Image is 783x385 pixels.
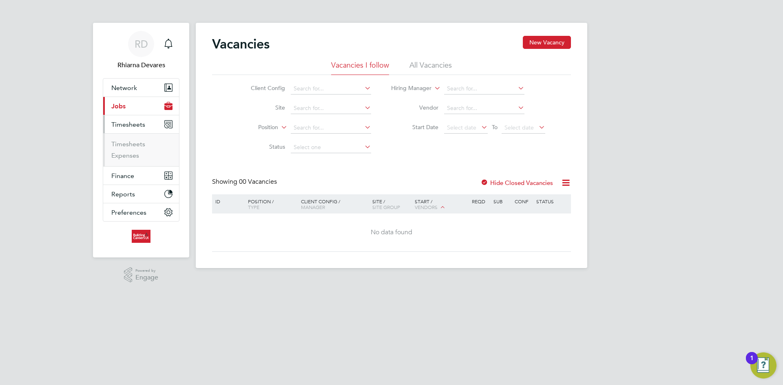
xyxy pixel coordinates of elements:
label: Hide Closed Vacancies [480,179,553,187]
button: Finance [103,167,179,185]
img: buildingcareersuk-logo-retina.png [132,230,150,243]
button: Timesheets [103,115,179,133]
button: Reports [103,185,179,203]
span: Jobs [111,102,126,110]
h2: Vacancies [212,36,270,52]
input: Search for... [291,122,371,134]
div: Reqd [470,194,491,208]
input: Select one [291,142,371,153]
span: Select date [504,124,534,131]
span: Select date [447,124,476,131]
div: Status [534,194,570,208]
span: Finance [111,172,134,180]
label: Status [238,143,285,150]
span: To [489,122,500,132]
span: Rhiarna Devares [103,60,179,70]
span: Type [248,204,259,210]
a: Go to home page [103,230,179,243]
li: All Vacancies [409,60,452,75]
a: Powered byEngage [124,267,159,283]
span: RD [135,39,148,49]
a: Expenses [111,152,139,159]
input: Search for... [444,103,524,114]
nav: Main navigation [93,23,189,257]
button: Jobs [103,97,179,115]
div: 1 [750,358,754,369]
input: Search for... [291,103,371,114]
li: Vacancies I follow [331,60,389,75]
span: Manager [301,204,325,210]
div: Sub [491,194,513,208]
button: Open Resource Center, 1 new notification [750,352,776,378]
button: New Vacancy [523,36,571,49]
div: Showing [212,178,279,186]
div: Timesheets [103,133,179,166]
label: Client Config [238,84,285,92]
span: Engage [135,274,158,281]
label: Start Date [391,123,438,131]
div: Conf [513,194,534,208]
button: Preferences [103,203,179,221]
div: Client Config / [299,194,370,214]
span: Vendors [415,204,438,210]
button: Network [103,79,179,97]
div: Start / [413,194,470,215]
label: Hiring Manager [385,84,431,92]
span: 00 Vacancies [239,178,277,186]
input: Search for... [291,83,371,95]
a: RDRhiarna Devares [103,31,179,70]
div: ID [213,194,242,208]
span: Reports [111,190,135,198]
div: No data found [213,228,570,237]
label: Site [238,104,285,111]
div: Position / [242,194,299,214]
span: Site Group [372,204,400,210]
span: Powered by [135,267,158,274]
label: Vendor [391,104,438,111]
span: Timesheets [111,121,145,128]
span: Preferences [111,209,146,216]
span: Network [111,84,137,92]
a: Timesheets [111,140,145,148]
label: Position [231,123,278,132]
input: Search for... [444,83,524,95]
div: Site / [370,194,413,214]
